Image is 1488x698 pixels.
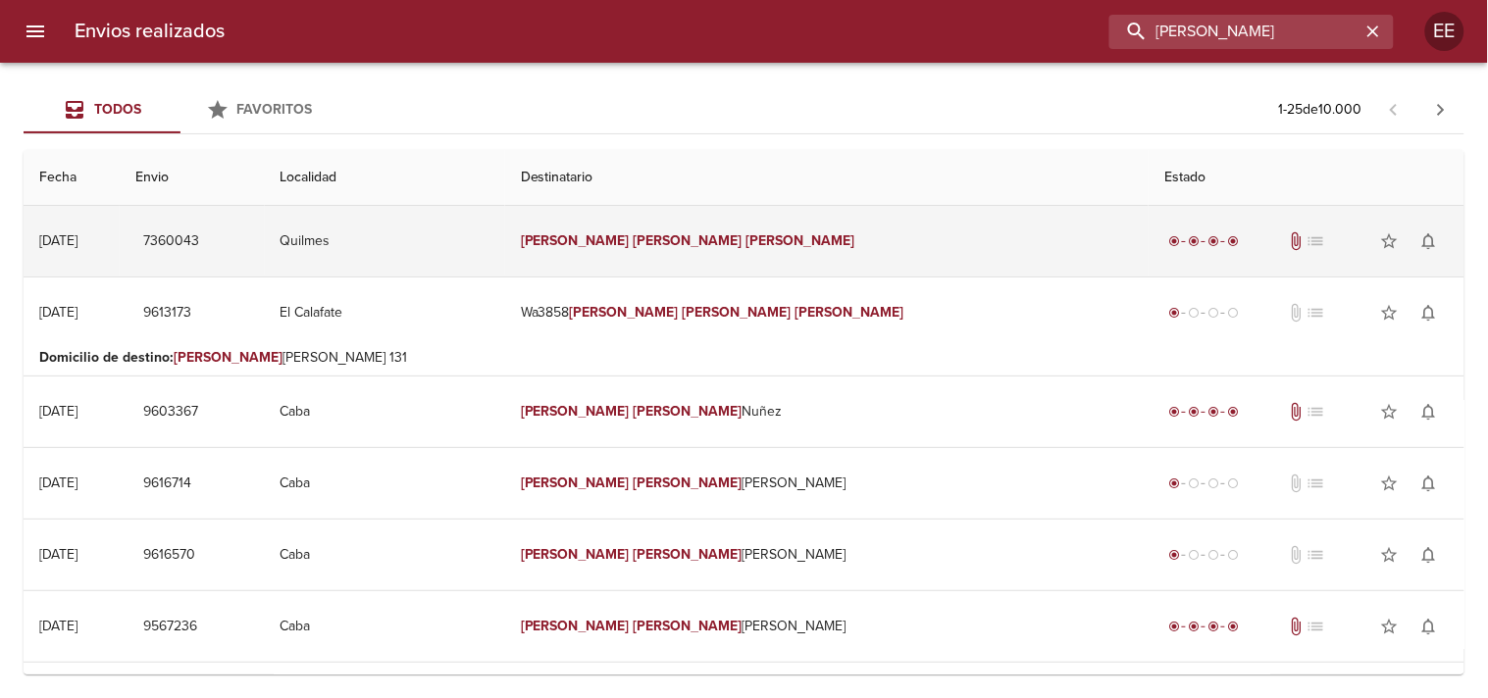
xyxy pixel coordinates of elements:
td: Quilmes [265,206,505,276]
span: notifications_none [1419,231,1439,251]
button: 9603367 [135,394,206,430]
button: 7360043 [135,224,207,260]
div: Abrir información de usuario [1425,12,1464,51]
span: radio_button_unchecked [1227,549,1239,561]
button: 9613173 [135,295,199,331]
span: notifications_none [1419,545,1439,565]
span: No tiene documentos adjuntos [1287,303,1307,323]
button: 9567236 [135,609,205,645]
span: star_border [1380,474,1400,493]
button: Agregar a favoritos [1370,607,1410,646]
th: Fecha [24,150,120,206]
span: radio_button_checked [1227,406,1239,418]
button: Activar notificaciones [1410,392,1449,431]
td: Wa3858 [505,277,1149,348]
span: radio_button_checked [1168,406,1180,418]
em: [PERSON_NAME] [634,474,743,491]
td: [PERSON_NAME] [505,520,1149,590]
span: notifications_none [1419,474,1439,493]
div: Generado [1164,474,1243,493]
span: No tiene pedido asociado [1307,303,1326,323]
div: [DATE] [39,232,77,249]
em: [PERSON_NAME] [521,232,630,249]
button: Activar notificaciones [1410,464,1449,503]
span: radio_button_unchecked [1207,307,1219,319]
p: 1 - 25 de 10.000 [1279,100,1362,120]
span: No tiene documentos adjuntos [1287,474,1307,493]
span: radio_button_unchecked [1207,477,1219,489]
span: radio_button_checked [1168,307,1180,319]
em: [PERSON_NAME] [521,474,630,491]
span: No tiene pedido asociado [1307,231,1326,251]
th: Estado [1149,150,1464,206]
button: Activar notificaciones [1410,535,1449,574]
em: [PERSON_NAME] [634,618,743,634]
span: radio_button_checked [1207,235,1219,247]
span: radio_button_checked [1227,621,1239,632]
em: [PERSON_NAME] [521,618,630,634]
span: radio_button_unchecked [1188,549,1200,561]
button: 9616570 [135,537,203,573]
th: Envio [120,150,264,206]
span: radio_button_checked [1207,621,1219,632]
span: No tiene pedido asociado [1307,617,1326,636]
button: Activar notificaciones [1410,293,1449,332]
span: Tiene documentos adjuntos [1287,402,1307,422]
div: Entregado [1164,231,1243,251]
em: [PERSON_NAME] [570,304,679,321]
span: radio_button_checked [1168,621,1180,632]
span: notifications_none [1419,402,1439,422]
span: star_border [1380,545,1400,565]
span: No tiene pedido asociado [1307,474,1326,493]
em: [PERSON_NAME] [795,304,903,321]
td: [PERSON_NAME] [505,448,1149,519]
button: Agregar a favoritos [1370,464,1410,503]
em: [PERSON_NAME] [174,349,282,366]
button: 9616714 [135,466,199,502]
span: Todos [94,101,141,118]
button: menu [12,8,59,55]
span: 9613173 [143,301,191,325]
span: Tiene documentos adjuntos [1287,231,1307,251]
div: [DATE] [39,618,77,634]
span: 7360043 [143,229,199,254]
em: [PERSON_NAME] [521,403,630,420]
div: [DATE] [39,474,77,491]
span: No tiene documentos adjuntos [1287,545,1307,565]
em: [PERSON_NAME] [521,546,630,563]
span: radio_button_unchecked [1227,307,1239,319]
span: notifications_none [1419,617,1439,636]
div: [DATE] [39,304,77,321]
button: Agregar a favoritos [1370,535,1410,574]
td: [PERSON_NAME] [505,591,1149,662]
span: radio_button_checked [1168,477,1180,489]
span: 9567236 [143,615,197,639]
span: radio_button_unchecked [1227,477,1239,489]
span: 9616570 [143,543,195,568]
span: star_border [1380,303,1400,323]
span: Tiene documentos adjuntos [1287,617,1307,636]
td: Nuñez [505,376,1149,447]
span: radio_button_checked [1227,235,1239,247]
span: notifications_none [1419,303,1439,323]
span: star_border [1380,231,1400,251]
span: Pagina siguiente [1417,86,1464,133]
button: Activar notificaciones [1410,607,1449,646]
td: Caba [265,591,505,662]
span: radio_button_checked [1188,235,1200,247]
td: Caba [265,376,505,447]
span: radio_button_checked [1207,406,1219,418]
input: buscar [1109,15,1360,49]
button: Agregar a favoritos [1370,222,1410,261]
th: Localidad [265,150,505,206]
div: Entregado [1164,617,1243,636]
em: [PERSON_NAME] [745,232,854,249]
td: El Calafate [265,277,505,348]
button: Agregar a favoritos [1370,293,1410,332]
td: Caba [265,520,505,590]
div: Generado [1164,545,1243,565]
span: radio_button_unchecked [1207,549,1219,561]
button: Activar notificaciones [1410,222,1449,261]
span: radio_button_unchecked [1188,307,1200,319]
span: radio_button_unchecked [1188,477,1200,489]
